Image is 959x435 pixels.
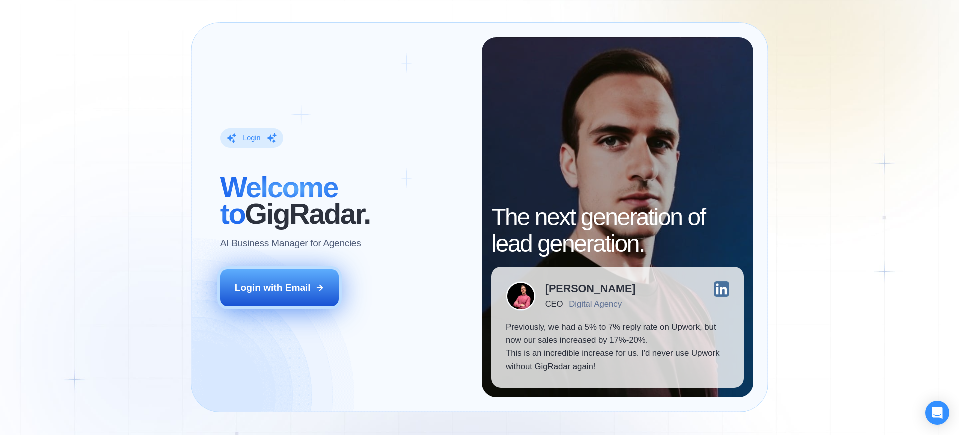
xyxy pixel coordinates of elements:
[569,299,622,309] div: Digital Agency
[220,237,361,250] p: AI Business Manager for Agencies
[243,133,260,143] div: Login
[220,269,339,306] button: Login with Email
[235,281,311,294] div: Login with Email
[925,401,949,425] div: Open Intercom Messenger
[220,174,468,227] h2: ‍ GigRadar.
[545,299,563,309] div: CEO
[506,321,729,374] p: Previously, we had a 5% to 7% reply rate on Upwork, but now our sales increased by 17%-20%. This ...
[545,283,636,294] div: [PERSON_NAME]
[220,171,338,230] span: Welcome to
[491,204,744,257] h2: The next generation of lead generation.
